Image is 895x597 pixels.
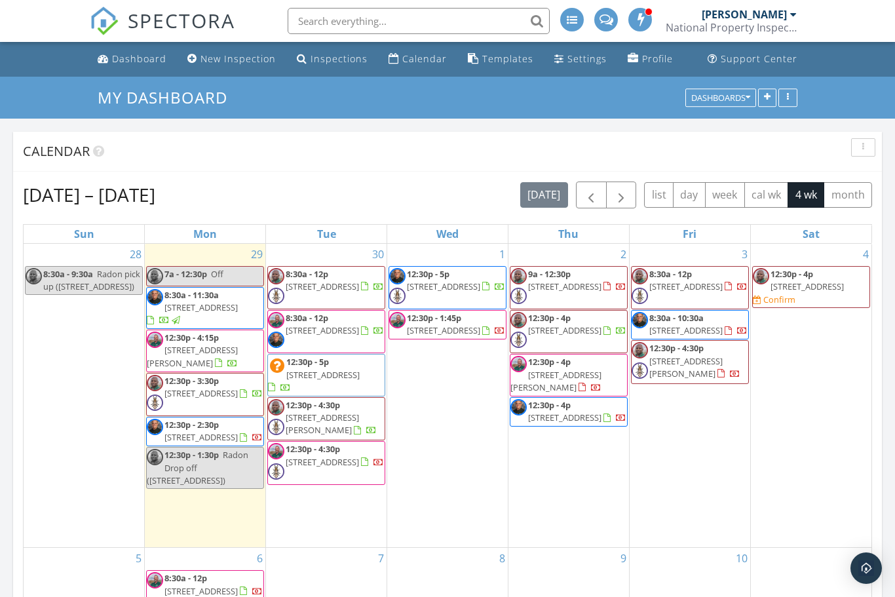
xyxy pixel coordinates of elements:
[407,312,461,324] span: 12:30p - 1:45p
[673,182,706,208] button: day
[497,548,508,569] a: Go to October 8, 2025
[268,268,284,284] img: screenshot_20230829_at_2.32.44_pm.png
[147,395,163,411] img: termitevectorillustration88588236.jpg
[268,312,284,328] img: dave_fox.jpg
[127,244,144,265] a: Go to September 28, 2025
[771,268,844,292] a: 12:30p - 4p [STREET_ADDRESS]
[632,362,648,379] img: termitevectorillustration88588236.jpg
[685,88,756,107] button: Dashboards
[286,412,359,436] span: [STREET_ADDRESS][PERSON_NAME]
[528,356,571,368] span: 12:30p - 4p
[528,268,626,292] a: 9a - 12:30p [STREET_ADDRESS]
[147,332,163,348] img: dave_fox.jpg
[631,340,749,383] a: 12:30p - 4:30p [STREET_ADDRESS][PERSON_NAME]
[753,294,795,306] a: Confirm
[164,449,219,461] span: 12:30p - 1:30p
[147,289,163,305] img: micheal_1.jpg
[286,324,359,336] span: [STREET_ADDRESS]
[750,244,871,548] td: Go to October 4, 2025
[383,47,452,71] a: Calendar
[267,354,385,396] a: 12:30p - 5p [STREET_ADDRESS]
[649,268,748,292] a: 8:30a - 12p [STREET_ADDRESS]
[702,47,803,71] a: Support Center
[267,266,385,309] a: 8:30a - 12p [STREET_ADDRESS]
[556,225,581,243] a: Thursday
[164,419,263,443] a: 12:30p - 2:30p [STREET_ADDRESS]
[90,18,235,45] a: SPECTORA
[248,244,265,265] a: Go to September 29, 2025
[510,268,527,284] img: screenshot_20230829_at_2.32.44_pm.png
[268,399,284,415] img: screenshot_20230829_at_2.32.44_pm.png
[752,266,870,309] a: 12:30p - 4p [STREET_ADDRESS] Confirm
[268,463,284,480] img: termitevectorillustration88588236.jpg
[482,52,533,65] div: Templates
[649,280,723,292] span: [STREET_ADDRESS]
[744,182,789,208] button: cal wk
[24,244,145,548] td: Go to September 28, 2025
[286,280,359,292] span: [STREET_ADDRESS]
[642,52,673,65] div: Profile
[528,412,601,423] span: [STREET_ADDRESS]
[71,225,97,243] a: Sunday
[629,244,750,548] td: Go to October 3, 2025
[510,266,628,309] a: 9a - 12:30p [STREET_ADDRESS]
[520,182,568,208] button: [DATE]
[267,310,385,353] a: 8:30a - 12p [STREET_ADDRESS]
[632,268,648,284] img: screenshot_20230829_at_2.32.44_pm.png
[164,431,238,443] span: [STREET_ADDRESS]
[407,312,505,336] a: 12:30p - 1:45p [STREET_ADDRESS]
[254,548,265,569] a: Go to October 6, 2025
[286,312,328,324] span: 8:30a - 12p
[680,225,699,243] a: Friday
[26,268,42,284] img: screenshot_20230829_at_2.32.44_pm.png
[23,182,155,208] h2: [DATE] – [DATE]
[389,310,506,339] a: 12:30p - 1:45p [STREET_ADDRESS]
[622,47,678,71] a: Profile
[631,266,749,309] a: 8:30a - 12p [STREET_ADDRESS]
[147,419,163,435] img: micheal_1.jpg
[128,7,235,34] span: SPECTORA
[389,288,406,304] img: termitevectorillustration88588236.jpg
[267,441,385,484] a: 12:30p - 4:30p [STREET_ADDRESS]
[164,268,207,280] span: 7a - 12:30p
[753,268,769,284] img: screenshot_20230829_at_2.32.44_pm.png
[147,449,248,486] span: Radon Drop off ([STREET_ADDRESS])
[164,375,263,399] a: 12:30p - 3:30p [STREET_ADDRESS]
[649,342,704,354] span: 12:30p - 4:30p
[146,287,264,330] a: 8:30a - 11:30a [STREET_ADDRESS]
[510,399,527,415] img: micheal_1.jpg
[854,548,871,569] a: Go to October 11, 2025
[286,399,340,411] span: 12:30p - 4:30p
[147,449,163,465] img: screenshot_20230829_at_2.32.44_pm.png
[733,548,750,569] a: Go to October 10, 2025
[375,548,387,569] a: Go to October 7, 2025
[510,354,628,396] a: 12:30p - 4p [STREET_ADDRESS][PERSON_NAME]
[286,356,329,368] span: 12:30p - 5p
[147,375,163,391] img: screenshot_20230829_at_2.32.44_pm.png
[267,397,385,440] a: 12:30p - 4:30p [STREET_ADDRESS][PERSON_NAME]
[191,225,219,243] a: Monday
[434,225,461,243] a: Wednesday
[771,280,844,292] span: [STREET_ADDRESS]
[164,572,263,596] a: 8:30a - 12p [STREET_ADDRESS]
[763,294,795,305] div: Confirm
[286,443,384,467] a: 12:30p - 4:30p [STREET_ADDRESS]
[200,52,276,65] div: New Inspection
[389,312,406,328] img: dave_fox.jpg
[850,552,882,584] div: Open Intercom Messenger
[528,399,626,423] a: 12:30p - 4p [STREET_ADDRESS]
[800,225,822,243] a: Saturday
[402,52,447,65] div: Calendar
[649,312,704,324] span: 8:30a - 10:30a
[164,289,219,301] span: 8:30a - 11:30a
[311,52,368,65] div: Inspections
[286,268,384,292] a: 8:30a - 12p [STREET_ADDRESS]
[164,375,219,387] span: 12:30p - 3:30p
[705,182,745,208] button: week
[463,47,539,71] a: Templates
[286,312,384,336] a: 8:30a - 12p [STREET_ADDRESS]
[164,419,219,431] span: 12:30p - 2:30p
[649,324,723,336] span: [STREET_ADDRESS]
[286,268,328,280] span: 8:30a - 12p
[147,572,163,588] img: dave_fox.jpg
